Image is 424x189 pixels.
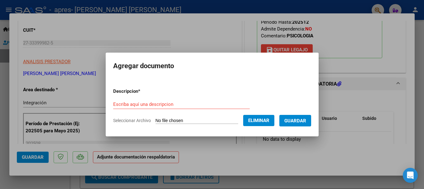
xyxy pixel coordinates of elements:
div: Open Intercom Messenger [403,168,418,183]
span: Guardar [284,118,306,124]
span: Seleccionar Archivo [113,118,151,123]
p: Descripcion [113,88,173,95]
span: Eliminar [248,118,269,123]
button: Eliminar [243,115,274,126]
button: Guardar [279,115,311,126]
h2: Agregar documento [113,60,311,72]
